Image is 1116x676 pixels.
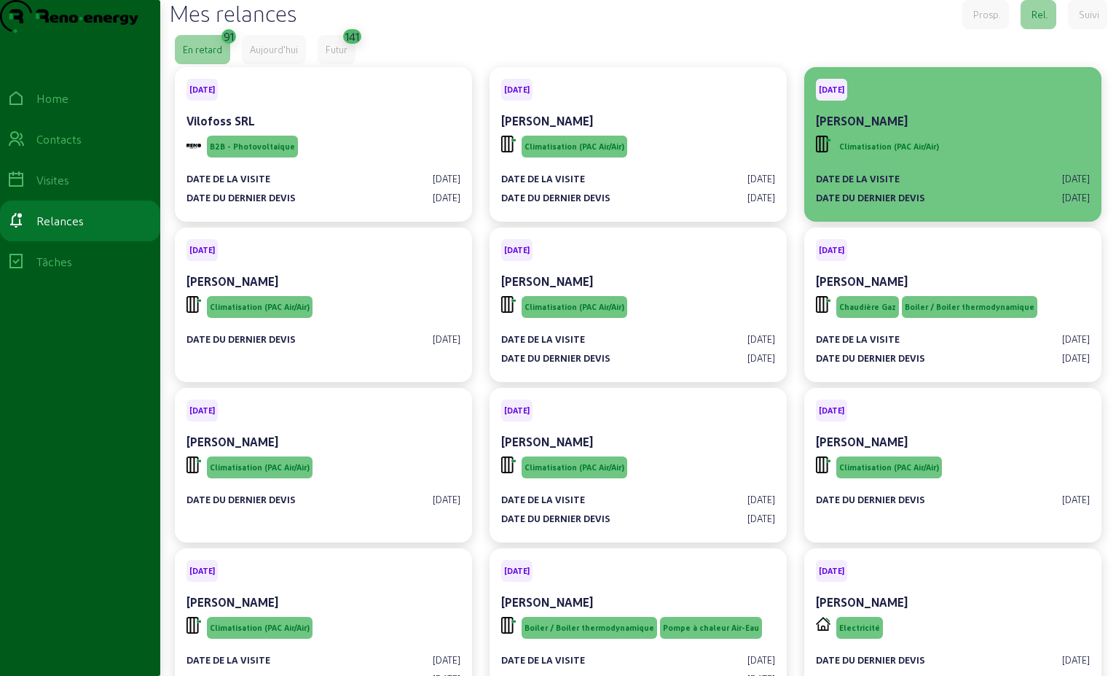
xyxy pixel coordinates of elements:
[186,435,278,448] cam-card-title: [PERSON_NAME]
[36,131,82,148] div: Contacts
[1062,333,1090,346] div: [DATE]
[501,595,593,609] cam-card-title: [PERSON_NAME]
[816,617,830,631] img: PVELEC
[186,457,201,473] img: HVAC
[501,351,610,365] div: Date du dernier devis
[504,405,530,416] span: [DATE]
[747,191,775,204] div: [DATE]
[504,245,530,255] span: [DATE]
[905,302,1034,312] span: Boiler / Boiler thermodynamique
[747,333,775,346] div: [DATE]
[186,172,270,185] div: Date de la visite
[433,493,460,506] div: [DATE]
[186,114,255,128] cam-card-title: Vilofoss SRL
[747,512,775,525] div: [DATE]
[189,405,215,416] span: [DATE]
[345,25,359,45] div: 141
[1062,351,1090,365] div: [DATE]
[816,333,900,346] div: Date de la visite
[819,566,844,576] span: [DATE]
[816,435,908,448] cam-card-title: [PERSON_NAME]
[501,274,593,288] cam-card-title: [PERSON_NAME]
[210,623,310,633] span: Climatisation (PAC Air/Air)
[816,457,830,473] img: HVAC
[186,617,201,634] img: HVAC
[189,85,215,95] span: [DATE]
[816,493,925,506] div: Date du dernier devis
[816,172,900,185] div: Date de la visite
[819,85,844,95] span: [DATE]
[186,653,270,667] div: Date de la visite
[501,435,593,448] cam-card-title: [PERSON_NAME]
[747,653,775,667] div: [DATE]
[839,623,880,633] span: Electricité
[186,333,296,346] div: Date du dernier devis
[433,172,460,185] div: [DATE]
[1079,8,1099,21] div: Suivi
[1062,172,1090,185] div: [DATE]
[816,274,908,288] cam-card-title: [PERSON_NAME]
[501,114,593,128] cam-card-title: [PERSON_NAME]
[210,141,295,152] span: B2B - Photovoltaïque
[816,191,925,204] div: Date du dernier devis
[501,191,610,204] div: Date du dernier devis
[1062,191,1090,204] div: [DATE]
[36,171,69,189] div: Visites
[1062,653,1090,667] div: [DATE]
[816,136,830,152] img: HVAC
[524,623,654,633] span: Boiler / Boiler thermodynamique
[501,617,516,634] img: HVAC
[501,296,516,313] img: HVAC
[210,462,310,473] span: Climatisation (PAC Air/Air)
[186,274,278,288] cam-card-title: [PERSON_NAME]
[816,653,925,667] div: Date du dernier devis
[524,141,624,152] span: Climatisation (PAC Air/Air)
[433,333,460,346] div: [DATE]
[250,43,298,56] div: Aujourd'hui
[501,653,585,667] div: Date de la visite
[819,245,844,255] span: [DATE]
[433,653,460,667] div: [DATE]
[36,90,68,107] div: Home
[524,462,624,473] span: Climatisation (PAC Air/Air)
[816,351,925,365] div: Date du dernier devis
[504,566,530,576] span: [DATE]
[186,144,201,149] img: B2B - PVELEC
[973,8,1001,21] div: Prosp.
[183,43,222,56] div: En retard
[747,351,775,365] div: [DATE]
[189,566,215,576] span: [DATE]
[1062,493,1090,506] div: [DATE]
[816,114,908,128] cam-card-title: [PERSON_NAME]
[501,493,585,506] div: Date de la visite
[747,493,775,506] div: [DATE]
[839,141,939,152] span: Climatisation (PAC Air/Air)
[501,136,516,152] img: HVAC
[839,302,896,312] span: Chaudière Gaz
[839,462,939,473] span: Climatisation (PAC Air/Air)
[747,172,775,185] div: [DATE]
[186,493,296,506] div: Date du dernier devis
[36,253,72,271] div: Tâches
[524,302,624,312] span: Climatisation (PAC Air/Air)
[816,595,908,609] cam-card-title: [PERSON_NAME]
[819,405,844,416] span: [DATE]
[501,172,585,185] div: Date de la visite
[504,85,530,95] span: [DATE]
[36,212,84,230] div: Relances
[433,191,460,204] div: [DATE]
[326,43,347,56] div: Futur
[186,191,296,204] div: Date du dernier devis
[210,302,310,312] span: Climatisation (PAC Air/Air)
[816,296,830,313] img: HVAC
[501,333,585,346] div: Date de la visite
[224,25,234,45] div: 91
[189,245,215,255] span: [DATE]
[501,457,516,473] img: HVAC
[663,623,759,633] span: Pompe à chaleur Air-Eau
[1031,8,1048,21] div: Rel.
[501,512,610,525] div: Date du dernier devis
[186,296,201,313] img: HVAC
[186,595,278,609] cam-card-title: [PERSON_NAME]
